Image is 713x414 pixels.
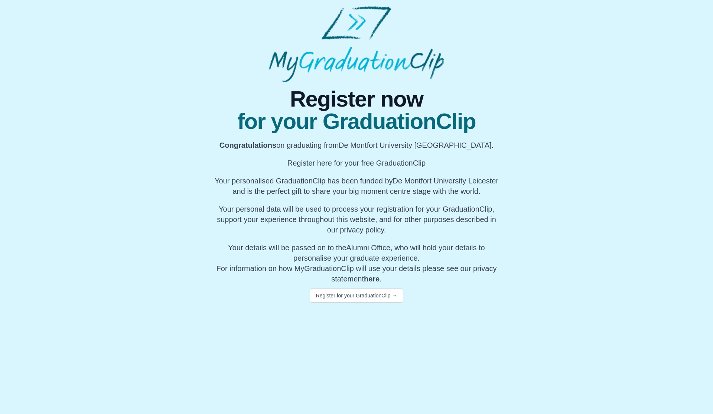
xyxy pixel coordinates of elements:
span: Alumni Office [346,244,391,252]
b: Congratulations [219,141,276,149]
img: MyGraduationClip [269,6,444,82]
p: on graduating from De Montfort University [GEOGRAPHIC_DATA]. [214,140,499,150]
a: here [364,275,380,283]
span: for your GraduationClip [214,110,499,133]
p: Your personalised GraduationClip has been funded by De Montfort University Leicester and is the p... [214,176,499,196]
span: Register now [214,88,499,110]
p: Your personal data will be used to process your registration for your GraduationClip, support you... [214,204,499,235]
p: Register here for your free GraduationClip [214,158,499,168]
span: For information on how MyGraduationClip will use your details please see our privacy statement . [216,244,497,283]
span: Your details will be passed on to the , who will hold your details to personalise your graduate e... [228,244,485,262]
button: Register for your GraduationClip → [310,289,404,303]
